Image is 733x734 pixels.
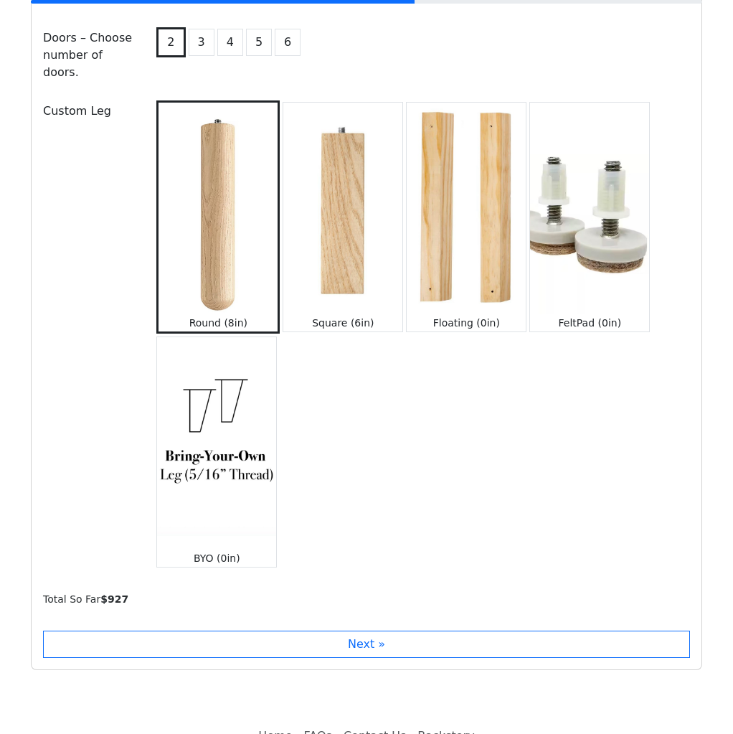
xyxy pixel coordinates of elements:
[275,29,301,56] button: 6
[34,98,145,568] div: Custom Leg
[156,27,185,57] button: 2
[217,29,243,56] button: 4
[34,24,145,86] div: Doors – Choose number of doors.
[246,29,272,56] button: 5
[194,552,240,564] small: BYO (0in)
[157,337,276,549] img: BYO (0in)
[189,29,214,56] button: 3
[530,103,649,314] img: FeltPad (0in)
[100,593,128,605] b: $ 927
[433,317,500,329] small: Floating (0in)
[43,593,128,605] small: Total So Far
[559,317,622,329] small: FeltPad (0in)
[156,100,280,334] button: Round (8in)
[529,102,650,332] button: FeltPad (0in)
[159,103,278,314] img: Round (8in)
[407,103,526,314] img: Floating (0in)
[43,631,690,658] button: Next »
[189,317,247,329] small: Round (8in)
[283,102,403,332] button: Square (6in)
[312,317,374,329] small: Square (6in)
[156,337,277,567] button: BYO (0in)
[283,103,402,314] img: Square (6in)
[406,102,526,332] button: Floating (0in)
